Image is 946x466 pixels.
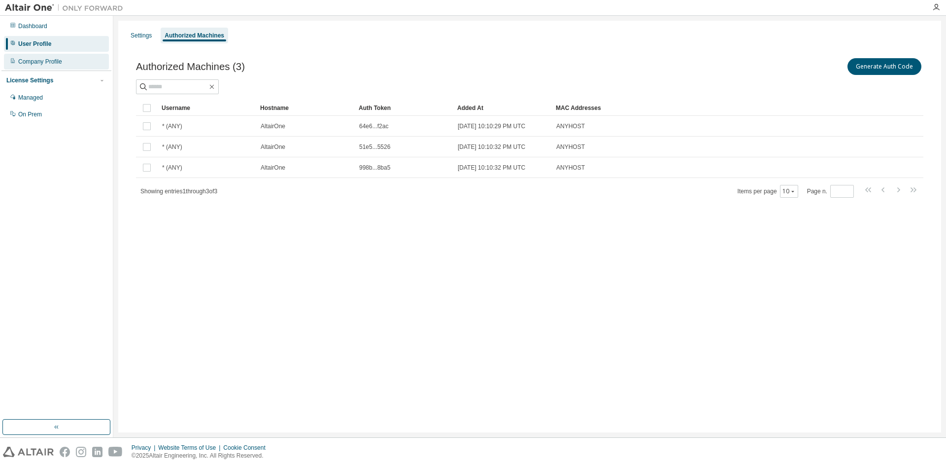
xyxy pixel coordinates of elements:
[162,143,182,151] span: * (ANY)
[162,122,182,130] span: * (ANY)
[3,447,54,457] img: altair_logo.svg
[457,100,548,116] div: Added At
[556,122,585,130] span: ANYHOST
[140,188,217,195] span: Showing entries 1 through 3 of 3
[556,100,820,116] div: MAC Addresses
[359,143,390,151] span: 51e5...5526
[60,447,70,457] img: facebook.svg
[18,110,42,118] div: On Prem
[5,3,128,13] img: Altair One
[261,164,285,172] span: AltairOne
[738,185,798,198] span: Items per page
[807,185,854,198] span: Page n.
[458,143,525,151] span: [DATE] 10:10:32 PM UTC
[132,452,271,460] p: © 2025 Altair Engineering, Inc. All Rights Reserved.
[359,164,390,172] span: 998b...8ba5
[162,100,252,116] div: Username
[158,444,223,452] div: Website Terms of Use
[162,164,182,172] span: * (ANY)
[223,444,271,452] div: Cookie Consent
[131,32,152,39] div: Settings
[6,76,53,84] div: License Settings
[76,447,86,457] img: instagram.svg
[458,164,525,172] span: [DATE] 10:10:32 PM UTC
[136,61,245,72] span: Authorized Machines (3)
[18,40,51,48] div: User Profile
[18,22,47,30] div: Dashboard
[92,447,102,457] img: linkedin.svg
[359,100,449,116] div: Auth Token
[260,100,351,116] div: Hostname
[782,187,796,195] button: 10
[108,447,123,457] img: youtube.svg
[458,122,525,130] span: [DATE] 10:10:29 PM UTC
[18,58,62,66] div: Company Profile
[261,122,285,130] span: AltairOne
[847,58,921,75] button: Generate Auth Code
[359,122,388,130] span: 64e6...f2ac
[165,32,224,39] div: Authorized Machines
[556,164,585,172] span: ANYHOST
[18,94,43,102] div: Managed
[556,143,585,151] span: ANYHOST
[132,444,158,452] div: Privacy
[261,143,285,151] span: AltairOne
